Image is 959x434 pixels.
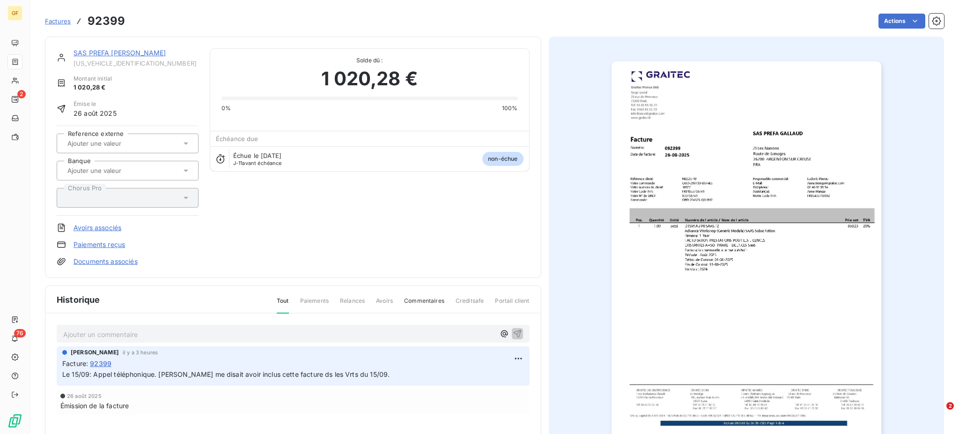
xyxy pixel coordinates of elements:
a: Avoirs associés [74,223,121,232]
span: 92399 [90,359,111,368]
span: Échue le [DATE] [233,152,281,159]
span: Creditsafe [456,297,484,313]
span: 2 [946,402,954,410]
input: Ajouter une valeur [66,166,161,175]
span: non-échue [482,152,523,166]
span: Émission de la facture [60,401,129,411]
span: J-11 [233,160,243,166]
h3: 92399 [88,13,125,30]
iframe: Intercom live chat [927,402,950,425]
button: Actions [878,14,925,29]
span: Portail client [495,297,529,313]
a: Paiements reçus [74,240,125,249]
span: Relances [340,297,365,313]
div: GF [7,6,22,21]
span: 1 020,28 € [321,65,418,93]
span: Montant initial [74,75,112,83]
span: 26 août 2025 [67,393,102,399]
span: 0% [221,104,231,112]
span: Avoirs [376,297,393,313]
span: Le 15/09: Appel téléphonique. [PERSON_NAME] me disait avoir inclus cette facture ds les Vrts du 1... [62,370,390,378]
span: 100% [502,104,518,112]
a: Documents associés [74,257,138,266]
img: Logo LeanPay [7,413,22,428]
span: il y a 3 heures [123,350,158,355]
span: Tout [277,297,289,314]
span: Facture : [62,359,88,368]
input: Ajouter une valeur [66,139,161,148]
span: 1 020,28 € [74,83,112,92]
span: 2 [17,90,26,98]
span: Solde dû : [221,56,518,65]
a: SAS PREFA [PERSON_NAME] [74,49,166,57]
span: Paiements [300,297,329,313]
span: Historique [57,293,100,306]
span: 76 [14,329,26,337]
a: Factures [45,16,71,26]
span: Factures [45,17,71,25]
span: [US_VEHICLE_IDENTIFICATION_NUMBER] [74,60,199,67]
span: avant échéance [233,160,282,166]
span: Commentaires [404,297,444,313]
span: [PERSON_NAME] [71,348,119,357]
span: 26 août 2025 [74,108,117,118]
span: Échéance due [216,135,258,142]
span: Émise le [74,100,117,108]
